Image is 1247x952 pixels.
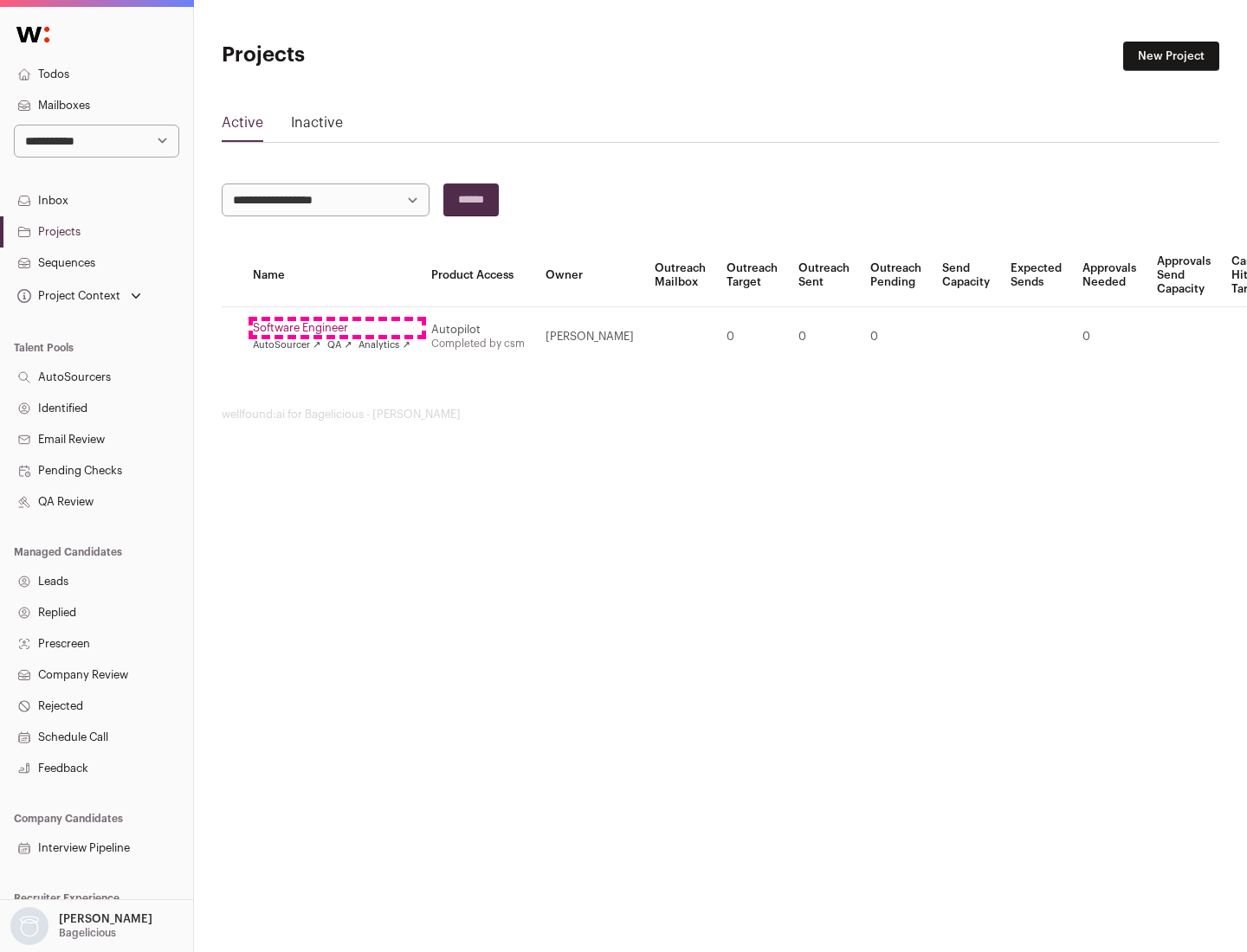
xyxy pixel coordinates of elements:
[59,926,116,940] p: Bagelicious
[1072,307,1147,367] td: 0
[7,17,59,52] img: Wellfound
[421,244,535,307] th: Product Access
[7,907,156,945] button: Open dropdown
[716,244,788,307] th: Outreach Target
[14,284,145,308] button: Open dropdown
[253,338,320,352] a: AutoSourcer ↗
[242,244,421,307] th: Name
[327,338,352,352] a: QA ↗
[860,244,932,307] th: Outreach Pending
[222,42,554,69] h1: Projects
[1123,42,1219,71] a: New Project
[431,338,525,349] a: Completed by csm
[291,113,343,140] a: Inactive
[1072,244,1147,307] th: Approvals Needed
[222,113,263,140] a: Active
[1000,244,1072,307] th: Expected Sends
[14,289,120,303] div: Project Context
[359,338,410,352] a: Analytics ↗
[253,321,410,335] a: Software Engineer
[932,244,1000,307] th: Send Capacity
[10,907,48,945] img: nopic.png
[788,307,860,367] td: 0
[716,307,788,367] td: 0
[431,323,525,337] div: Autopilot
[535,244,644,307] th: Owner
[644,244,716,307] th: Outreach Mailbox
[535,307,644,367] td: [PERSON_NAME]
[860,307,932,367] td: 0
[59,912,152,926] p: [PERSON_NAME]
[222,408,1219,421] footer: wellfound:ai for Bagelicious - [PERSON_NAME]
[788,244,860,307] th: Outreach Sent
[1147,244,1221,307] th: Approvals Send Capacity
